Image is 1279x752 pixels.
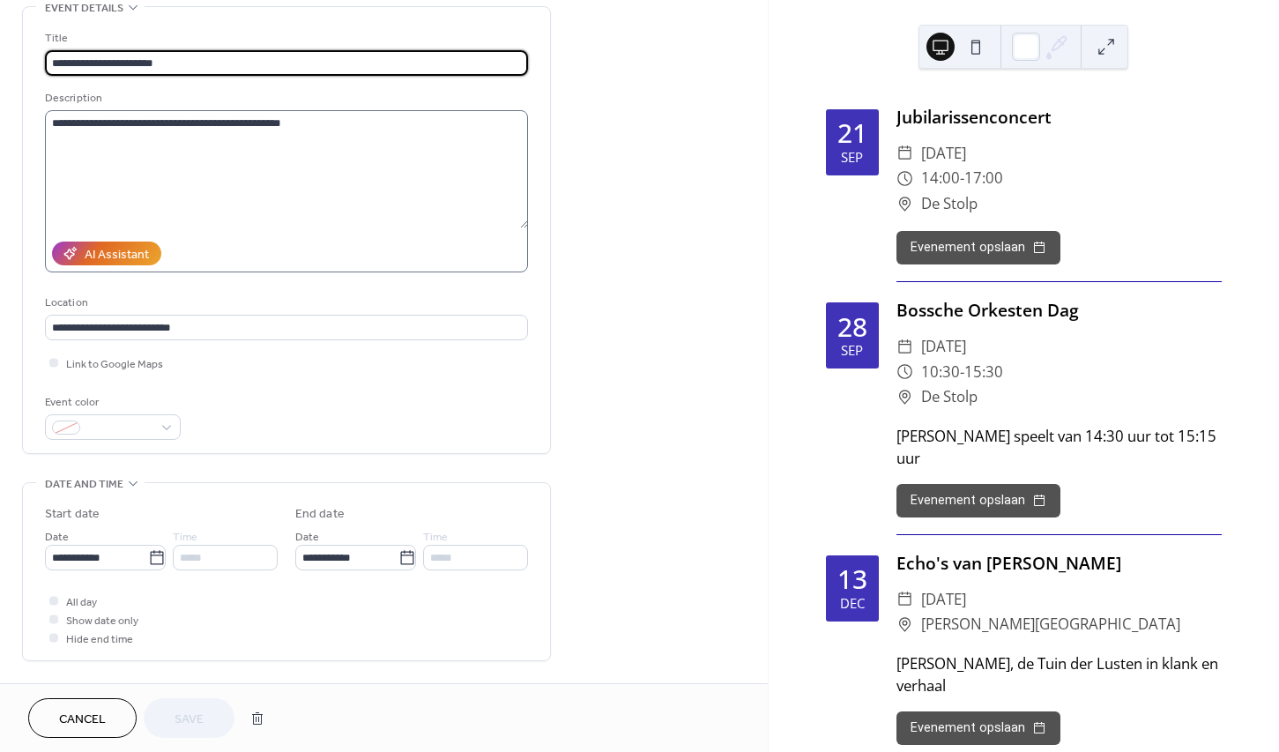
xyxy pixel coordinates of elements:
span: Date and time [45,475,123,494]
span: Hide end time [66,630,133,649]
span: Recurring event [45,682,138,701]
button: Evenement opslaan [896,484,1060,517]
div: Location [45,294,524,312]
button: AI Assistant [52,242,161,265]
span: Time [173,528,197,547]
div: [PERSON_NAME], de Tuin der Lusten in klank en verhaal [896,652,1222,696]
div: Bossche Orkesten Dag [896,298,1222,324]
span: [DATE] [921,334,966,360]
div: ​ [896,191,913,217]
div: 28 [837,314,867,340]
span: Date [295,528,319,547]
span: Time [423,528,448,547]
span: Date [45,528,69,547]
span: [PERSON_NAME][GEOGRAPHIC_DATA] [921,612,1180,637]
span: [DATE] [921,141,966,167]
div: Title [45,29,524,48]
div: End date [295,505,345,524]
div: ​ [896,384,913,410]
span: 15:30 [964,360,1003,385]
div: AI Assistant [85,246,149,264]
span: Cancel [59,711,106,729]
div: Description [45,89,524,108]
div: ​ [896,141,913,167]
button: Cancel [28,698,137,738]
div: Echo's van [PERSON_NAME] [896,551,1222,577]
button: Evenement opslaan [896,231,1060,264]
div: Start date [45,505,100,524]
div: sep [841,151,863,164]
div: ​ [896,166,913,191]
span: 17:00 [964,166,1003,191]
span: Link to Google Maps [66,355,163,374]
span: - [960,166,964,191]
div: sep [841,344,863,357]
div: ​ [896,334,913,360]
div: Jubilarissenconcert [896,105,1222,130]
div: ​ [896,360,913,385]
div: ​ [896,612,913,637]
span: 14:00 [921,166,960,191]
div: Event color [45,393,177,412]
div: dec [840,597,865,610]
span: De Stolp [921,384,978,410]
span: De Stolp [921,191,978,217]
span: Show date only [66,612,138,630]
div: 13 [837,566,867,592]
span: - [960,360,964,385]
button: Evenement opslaan [896,711,1060,745]
span: All day [66,593,97,612]
span: [DATE] [921,587,966,613]
div: ​ [896,587,913,613]
div: 21 [837,120,867,146]
div: [PERSON_NAME] speelt van 14:30 uur tot 15:15 uur [896,425,1222,469]
span: 10:30 [921,360,960,385]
